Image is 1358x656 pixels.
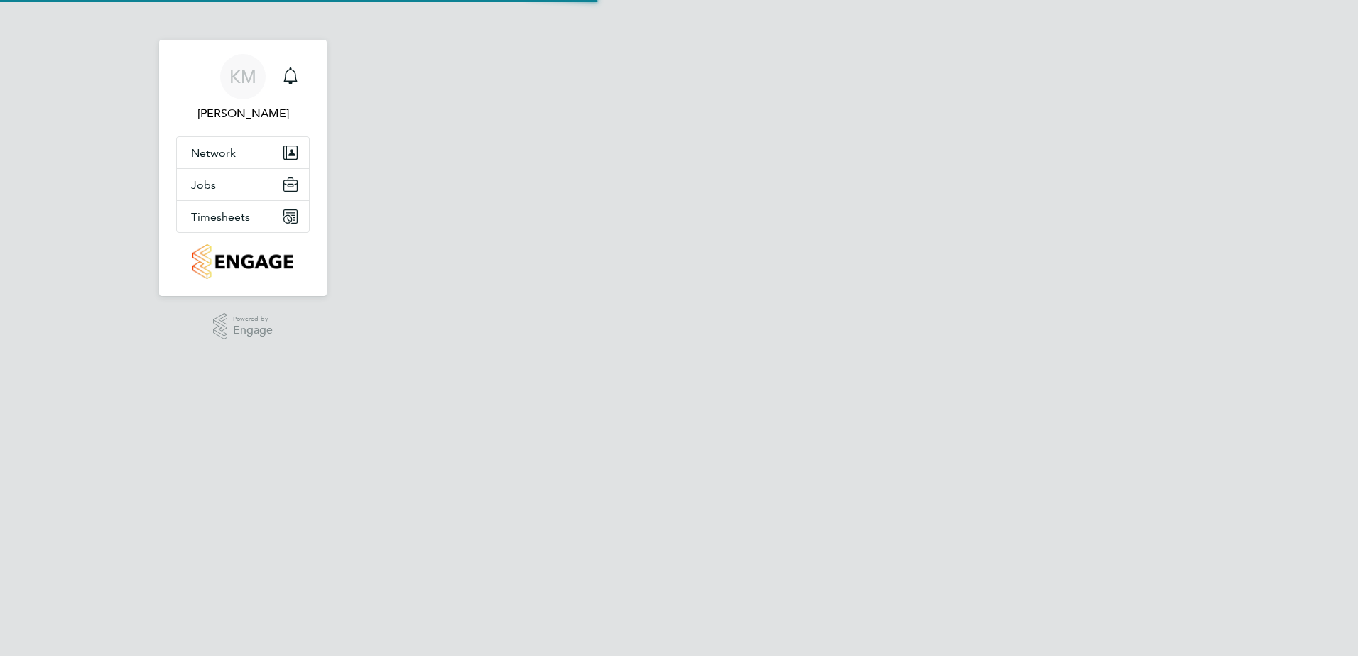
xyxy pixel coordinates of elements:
[176,54,310,122] a: KM[PERSON_NAME]
[229,67,256,86] span: KM
[177,137,309,168] button: Network
[233,324,273,337] span: Engage
[177,169,309,200] button: Jobs
[192,244,293,279] img: countryside-properties-logo-retina.png
[213,313,273,340] a: Powered byEngage
[233,313,273,325] span: Powered by
[176,244,310,279] a: Go to home page
[177,201,309,232] button: Timesheets
[191,146,236,160] span: Network
[176,105,310,122] span: Kyle Munden
[191,178,216,192] span: Jobs
[159,40,327,296] nav: Main navigation
[191,210,250,224] span: Timesheets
